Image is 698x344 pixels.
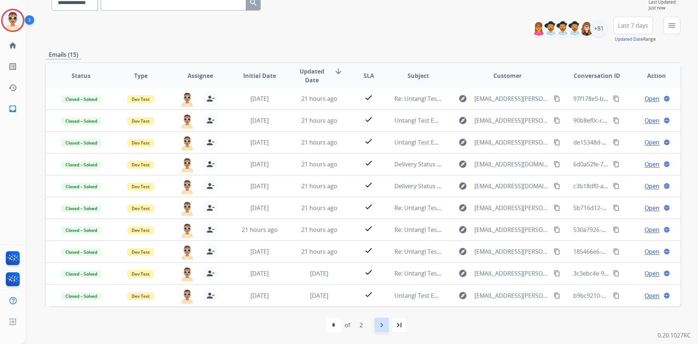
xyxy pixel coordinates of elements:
mat-icon: content_copy [613,117,619,124]
mat-icon: explore [458,138,467,147]
span: de15348d-ebcf-439a-9e8f-6d445c17cb58 [573,138,683,146]
span: 6d0a52fe-778e-4b5c-b98a-0e51bbccc3ef [573,160,683,168]
img: agent-avatar [180,288,194,304]
span: [EMAIL_ADDRESS][PERSON_NAME][DOMAIN_NAME] [474,138,549,147]
span: [EMAIL_ADDRESS][PERSON_NAME][DOMAIN_NAME] [474,94,549,103]
span: 3c3ebc4e-92fc-4ff2-959c-a07fc4ff01bf [573,269,675,277]
span: 5b716d12-811f-4cff-9818-ee2ade92ab51 [573,204,682,212]
mat-icon: person_remove [206,247,215,256]
mat-icon: language [663,248,670,255]
img: agent-avatar [180,201,194,216]
img: agent-avatar [180,244,194,260]
mat-icon: content_copy [613,248,619,255]
mat-icon: arrow_downward [334,67,343,76]
span: Dev Test [127,95,154,103]
mat-icon: content_copy [613,139,619,146]
mat-icon: content_copy [554,161,560,167]
mat-icon: home [8,41,17,50]
span: Subject [408,71,429,80]
span: [DATE] [250,95,269,103]
mat-icon: person_remove [206,291,215,300]
span: Delivery Status Notification (Failure) [394,182,493,190]
mat-icon: person_remove [206,269,215,278]
mat-icon: person_remove [206,225,215,234]
span: [EMAIL_ADDRESS][DOMAIN_NAME] [474,182,549,190]
span: Re: Untangl Test Email - [DATE] [394,226,478,234]
span: 21 hours ago [301,116,337,124]
span: b9bc9210-4dba-4dff-a5f7-7499699d0f25 [573,292,682,300]
mat-icon: content_copy [554,95,560,102]
mat-icon: person_remove [206,203,215,212]
span: Untangl Test Email New 1 | [DATE] [394,292,488,300]
span: Closed – Solved [61,183,101,190]
span: Untangl Test Email - [DATE] [394,138,469,146]
span: Closed – Solved [61,292,101,300]
button: Updated Date [615,36,643,42]
span: Open [645,247,659,256]
span: 21 hours ago [301,226,337,234]
mat-icon: content_copy [554,226,560,233]
span: [EMAIL_ADDRESS][PERSON_NAME][DOMAIN_NAME] [474,291,549,300]
span: Dev Test [127,183,154,190]
div: 2 [354,318,369,332]
mat-icon: navigate_next [377,321,386,329]
span: Status [72,71,91,80]
span: Customer [493,71,522,80]
span: Initial Date [243,71,276,80]
mat-icon: content_copy [554,183,560,189]
mat-icon: content_copy [554,248,560,255]
span: [DATE] [250,160,269,168]
span: Dev Test [127,248,154,256]
span: Dev Test [127,117,154,125]
span: 21 hours ago [301,160,337,168]
img: agent-avatar [180,91,194,107]
mat-icon: language [663,226,670,233]
span: c3b18df0-a09b-410e-8a84-21f93d082364 [573,182,683,190]
mat-icon: content_copy [613,161,619,167]
mat-icon: explore [458,291,467,300]
span: Re: Untangl Test Email with attachments [DATE] [394,95,525,103]
mat-icon: person_remove [206,182,215,190]
mat-icon: explore [458,247,467,256]
mat-icon: check [364,115,373,124]
span: Open [645,160,659,169]
span: Open [645,182,659,190]
button: Last 7 days [613,17,653,34]
mat-icon: content_copy [554,139,560,146]
span: Closed – Solved [61,161,101,169]
span: [DATE] [250,292,269,300]
span: Just now [649,5,681,11]
mat-icon: person_remove [206,160,215,169]
span: Dev Test [127,270,154,278]
mat-icon: check [364,137,373,146]
mat-icon: person_remove [206,94,215,103]
img: agent-avatar [180,157,194,172]
mat-icon: check [364,246,373,255]
mat-icon: language [663,183,670,189]
th: Action [621,63,681,88]
span: SLA [364,71,374,80]
span: 97f178e5-bc96-48ea-8c3f-7d404e151bb6 [573,95,683,103]
span: Range [615,36,656,42]
span: [DATE] [310,269,328,277]
mat-icon: language [663,161,670,167]
span: [DATE] [310,292,328,300]
span: [DATE] [250,182,269,190]
mat-icon: explore [458,269,467,278]
span: Closed – Solved [61,139,101,147]
mat-icon: content_copy [613,292,619,299]
mat-icon: check [364,290,373,299]
span: [EMAIL_ADDRESS][DOMAIN_NAME] [474,160,549,169]
span: Open [645,225,659,234]
span: [DATE] [250,138,269,146]
mat-icon: check [364,202,373,211]
div: of [345,321,350,329]
mat-icon: list_alt [8,62,17,71]
span: Open [645,94,659,103]
mat-icon: last_page [395,321,404,329]
span: Dev Test [127,292,154,300]
mat-icon: explore [458,203,467,212]
mat-icon: person_remove [206,116,215,125]
span: 21 hours ago [301,138,337,146]
span: [EMAIL_ADDRESS][PERSON_NAME][DOMAIN_NAME] [474,203,549,212]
